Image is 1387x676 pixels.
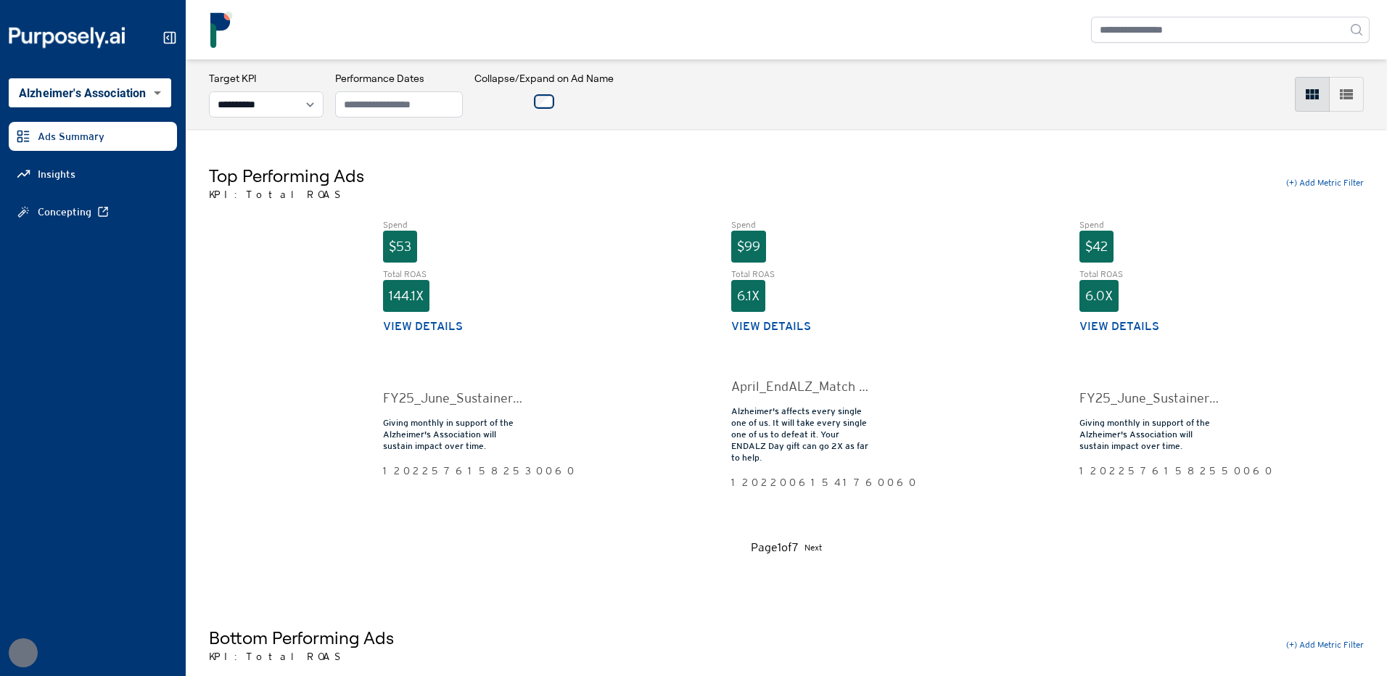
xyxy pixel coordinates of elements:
p: KPI: Total ROAS [209,649,394,664]
div: Giving monthly in support of the Alzheimer's Association will sustain impact over time. [383,417,522,452]
div: 144.1X [383,280,429,312]
div: Giving monthly in support of the Alzheimer's Association will sustain impact over time. [1079,417,1219,452]
h3: Target KPI [209,71,324,86]
button: View details [383,318,463,335]
div: 6.0X [1079,280,1119,312]
a: Insights [9,160,177,189]
div: $99 [731,231,766,263]
div: 120220061541760060 [731,475,871,490]
button: (+) Add Metric Filter [1286,639,1364,651]
div: Spend [383,219,522,231]
div: $53 [383,231,417,263]
p: KPI: Total ROAS [209,187,364,202]
div: $42 [1079,231,1114,263]
div: 120225761582530060 [383,463,522,478]
a: Concepting [9,197,177,226]
div: Spend [731,219,871,231]
span: Concepting [38,205,91,219]
h5: Bottom Performing Ads [209,626,394,649]
a: Ads Summary [9,122,177,151]
div: 6.1X [731,280,765,312]
div: 120225761582550060 [1079,463,1219,478]
div: FY25_June_Sustainer_Test [1079,388,1219,408]
button: Next [804,539,822,556]
img: logo [203,12,239,48]
div: Alzheimer's affects every single one of us. It will take every single one of us to defeat it. You... [731,405,871,463]
span: Insights [38,167,75,181]
div: Total ROAS [731,268,871,280]
span: Ads Summary [38,129,104,144]
h3: Performance Dates [335,71,463,86]
div: Alzheimer's Association [9,78,171,107]
h3: Collapse/Expand on Ad Name [474,71,614,86]
button: View details [731,318,811,335]
div: FY25_June_Sustainer_Control [383,388,522,408]
h5: Top Performing Ads [209,164,364,187]
div: Total ROAS [1079,268,1219,280]
button: View details [1079,318,1159,335]
button: (+) Add Metric Filter [1286,177,1364,189]
div: Page 1 of 7 [751,539,799,556]
div: Total ROAS [383,268,522,280]
div: Spend [1079,219,1219,231]
div: April_EndALZ_Match - Copy [731,376,871,397]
